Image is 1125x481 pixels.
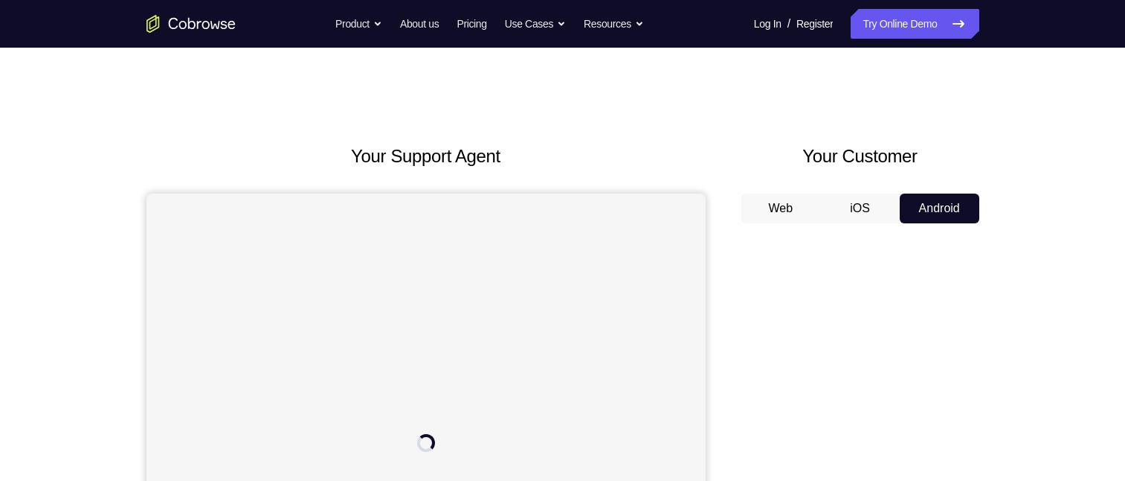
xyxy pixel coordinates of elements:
button: iOS [820,194,900,223]
h2: Your Support Agent [146,143,706,170]
a: Go to the home page [146,15,236,33]
a: Register [796,9,833,39]
a: Pricing [457,9,486,39]
a: Try Online Demo [851,9,979,39]
button: Resources [584,9,644,39]
a: Log In [754,9,781,39]
button: Product [335,9,382,39]
button: Web [741,194,821,223]
a: About us [400,9,439,39]
h2: Your Customer [741,143,979,170]
button: Use Cases [505,9,566,39]
button: Android [900,194,979,223]
span: / [787,15,790,33]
